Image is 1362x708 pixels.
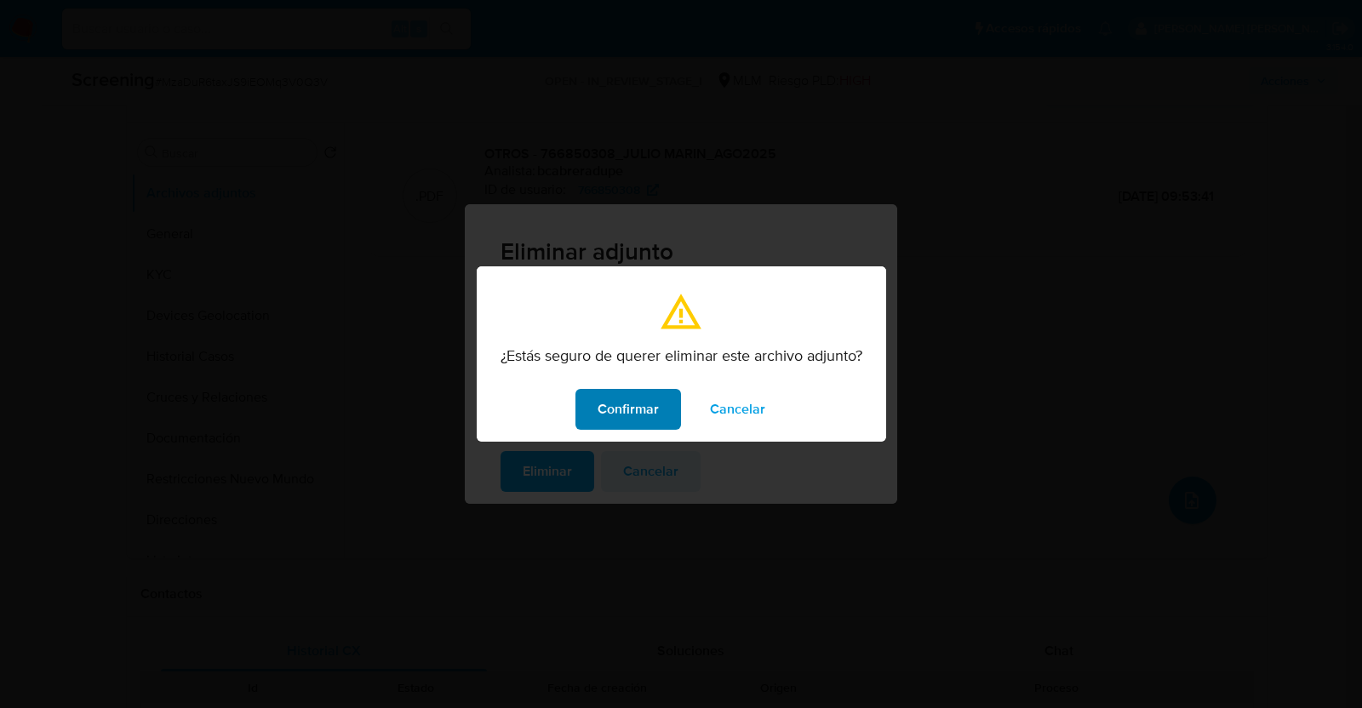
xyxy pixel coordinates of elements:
button: modal_confirmation.confirm [575,389,681,430]
button: modal_confirmation.cancel [688,389,787,430]
p: ¿Estás seguro de querer eliminar este archivo adjunto? [501,346,862,365]
span: Cancelar [710,391,765,428]
div: modal_confirmation.title [477,266,886,442]
span: Confirmar [598,391,659,428]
